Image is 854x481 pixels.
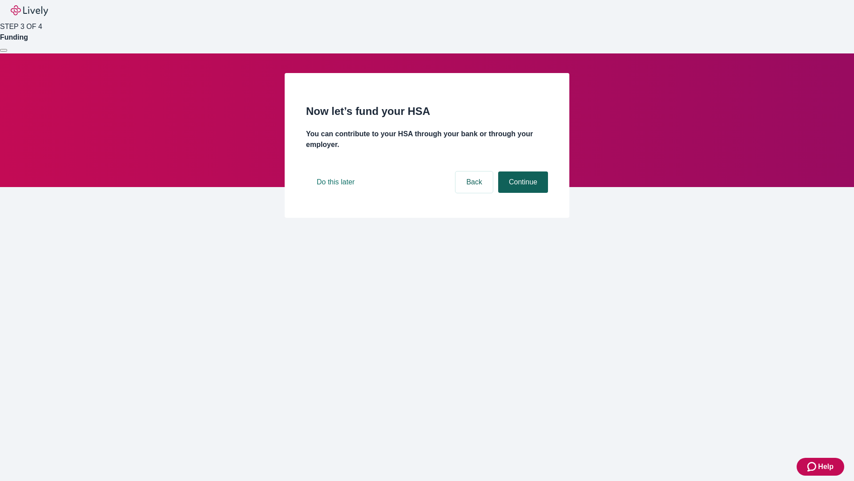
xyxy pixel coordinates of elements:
img: Lively [11,5,48,16]
button: Back [455,171,493,193]
span: Help [818,461,834,472]
svg: Zendesk support icon [807,461,818,472]
button: Do this later [306,171,365,193]
h2: Now let’s fund your HSA [306,103,548,119]
h4: You can contribute to your HSA through your bank or through your employer. [306,129,548,150]
button: Continue [498,171,548,193]
button: Zendesk support iconHelp [797,458,844,476]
